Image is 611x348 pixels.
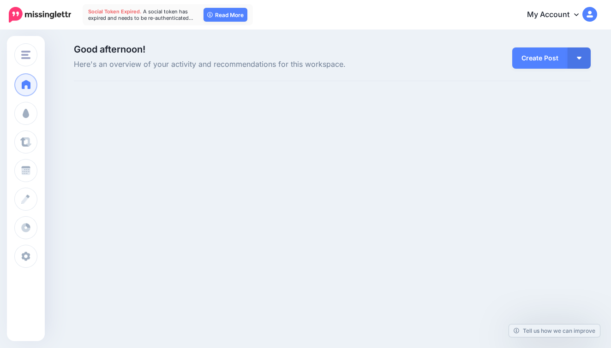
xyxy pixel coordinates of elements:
img: menu.png [21,51,30,59]
img: arrow-down-white.png [577,57,581,59]
a: Tell us how we can improve [509,324,600,337]
img: Missinglettr [9,7,71,23]
span: Here's an overview of your activity and recommendations for this workspace. [74,59,414,71]
a: Read More [204,8,247,22]
span: A social token has expired and needs to be re-authenticated… [88,8,193,21]
span: Social Token Expired. [88,8,142,15]
a: My Account [518,4,597,26]
span: Good afternoon! [74,44,145,55]
a: Create Post [512,47,568,69]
